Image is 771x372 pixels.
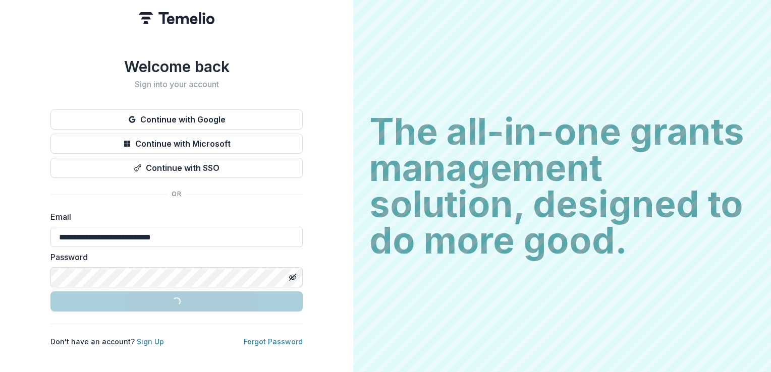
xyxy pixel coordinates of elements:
button: Toggle password visibility [285,269,301,285]
label: Email [50,211,297,223]
h2: Sign into your account [50,80,303,89]
a: Forgot Password [244,337,303,346]
img: Temelio [139,12,214,24]
a: Sign Up [137,337,164,346]
label: Password [50,251,297,263]
p: Don't have an account? [50,336,164,347]
button: Continue with Google [50,109,303,130]
button: Continue with Microsoft [50,134,303,154]
button: Continue with SSO [50,158,303,178]
h1: Welcome back [50,57,303,76]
